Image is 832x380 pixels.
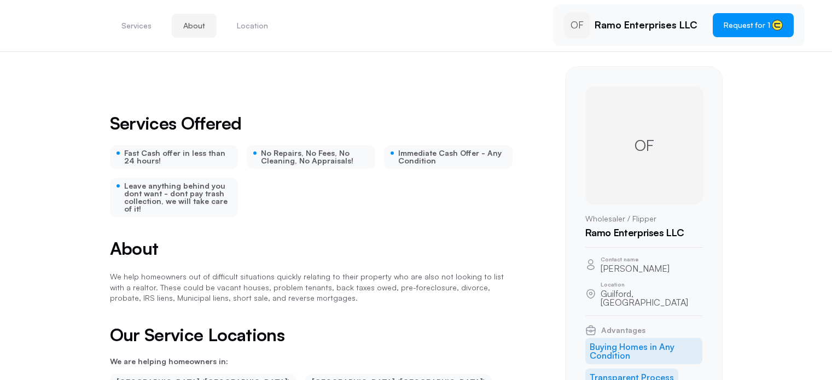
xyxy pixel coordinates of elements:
[110,178,238,217] div: Leave anything behind you dont want - dont pay trash collection, we will take care of it!
[110,239,513,258] h2: About
[110,358,513,365] p: We are helping homeowners in:
[635,135,654,156] span: OF
[601,282,702,287] p: Location
[384,145,513,169] div: Immediate Cash Offer - Any Condition
[601,256,670,262] p: Contact name
[225,14,280,38] button: Location
[172,14,217,38] button: About
[110,145,238,169] div: Fast Cash offer in less than 24 hours!
[585,213,702,224] p: Wholesaler / Flipper
[110,114,242,132] h2: Services Offered
[585,227,702,239] h1: Ramo Enterprises LLC
[601,264,670,273] p: [PERSON_NAME]
[601,289,702,307] p: Guilford, [GEOGRAPHIC_DATA]
[110,271,513,303] p: We help homeowners out of difficult situations quickly relating to their property who are also no...
[247,145,375,169] div: No Repairs, No Fees, No Cleaning, No Appraisals!
[601,326,645,334] span: Advantages
[595,19,704,31] p: Ramo Enterprises LLC
[110,14,163,38] button: Services
[713,13,794,37] button: Request for 1
[571,18,584,32] span: OF
[585,338,702,364] li: Buying Homes in Any Condition
[110,325,513,344] h2: Our Service Locations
